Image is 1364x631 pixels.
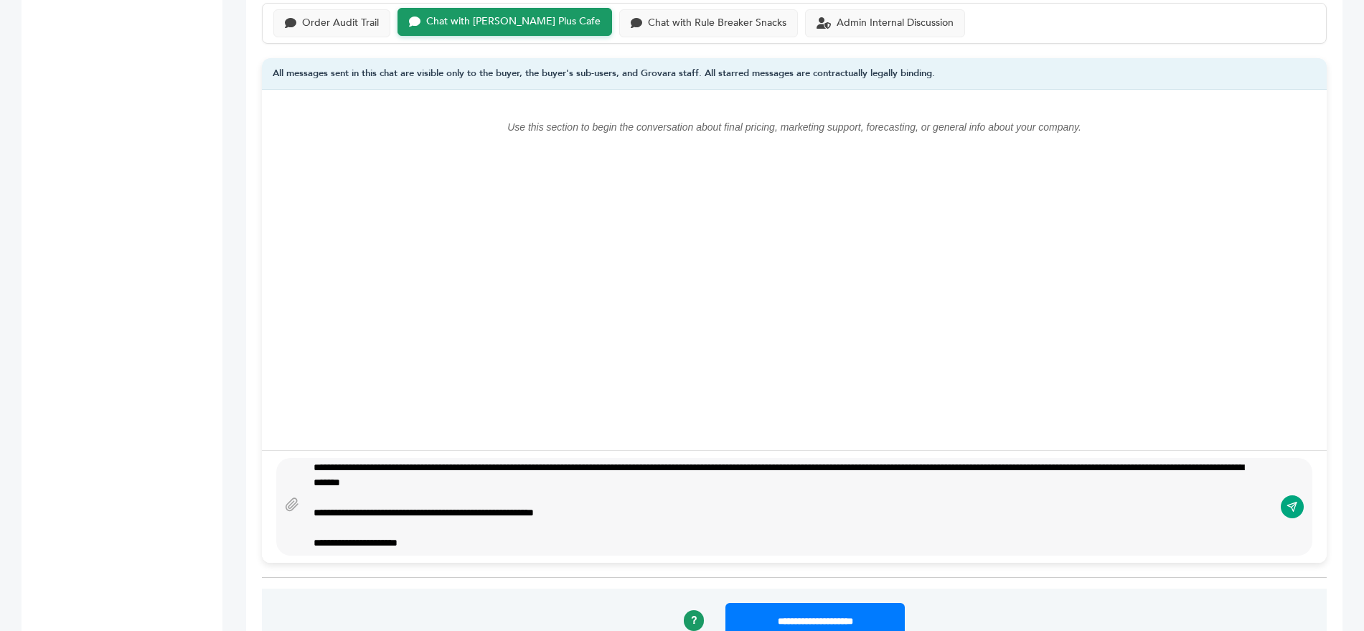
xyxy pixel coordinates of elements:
div: Chat with Rule Breaker Snacks [648,17,786,29]
div: All messages sent in this chat are visible only to the buyer, the buyer's sub-users, and Grovara ... [262,58,1327,90]
p: Use this section to begin the conversation about final pricing, marketing support, forecasting, o... [291,118,1298,136]
div: Admin Internal Discussion [837,17,954,29]
a: ? [684,610,704,630]
div: Chat with [PERSON_NAME] Plus Cafe [426,16,601,28]
div: Order Audit Trail [302,17,379,29]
